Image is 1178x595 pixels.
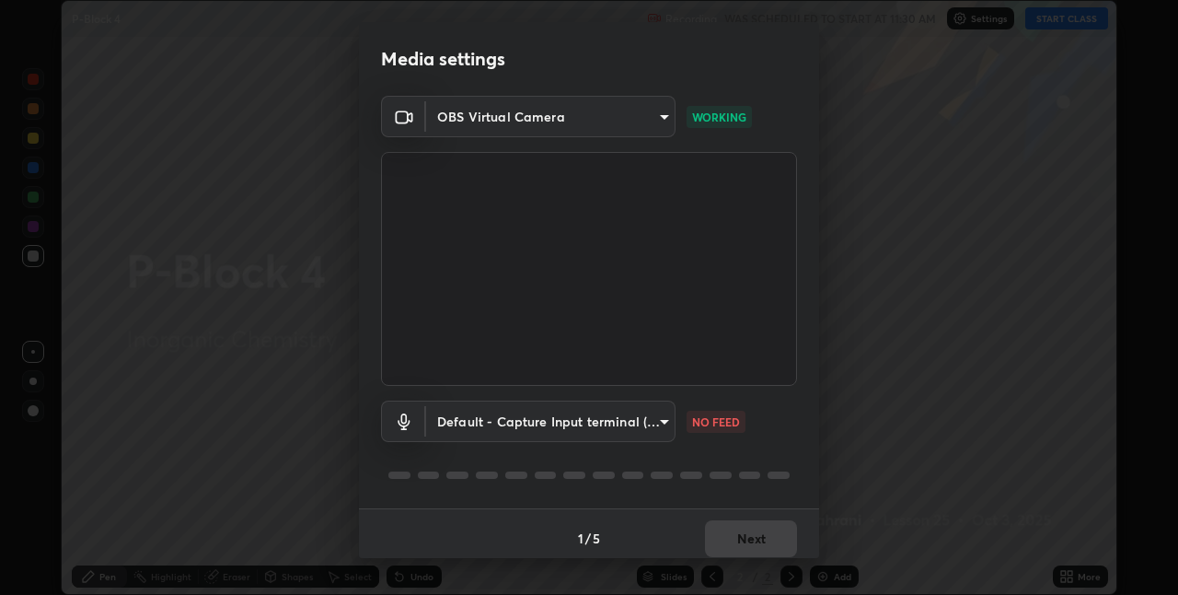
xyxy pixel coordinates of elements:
h4: 1 [578,529,583,548]
h4: 5 [593,529,600,548]
p: NO FEED [692,414,740,430]
h2: Media settings [381,47,505,71]
h4: / [585,529,591,548]
div: OBS Virtual Camera [426,401,676,442]
div: OBS Virtual Camera [426,96,676,137]
p: WORKING [692,109,746,125]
